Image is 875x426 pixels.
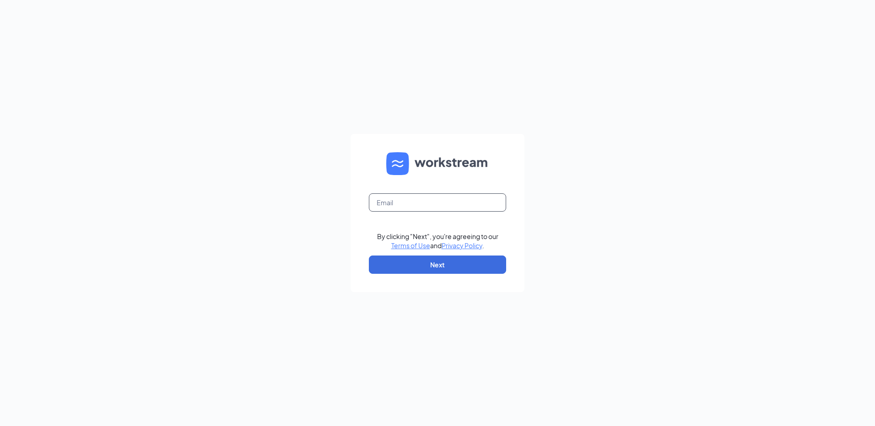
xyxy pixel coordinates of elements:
a: Terms of Use [391,241,430,250]
button: Next [369,256,506,274]
div: By clicking "Next", you're agreeing to our and . [377,232,498,250]
input: Email [369,193,506,212]
img: WS logo and Workstream text [386,152,489,175]
a: Privacy Policy [442,241,482,250]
